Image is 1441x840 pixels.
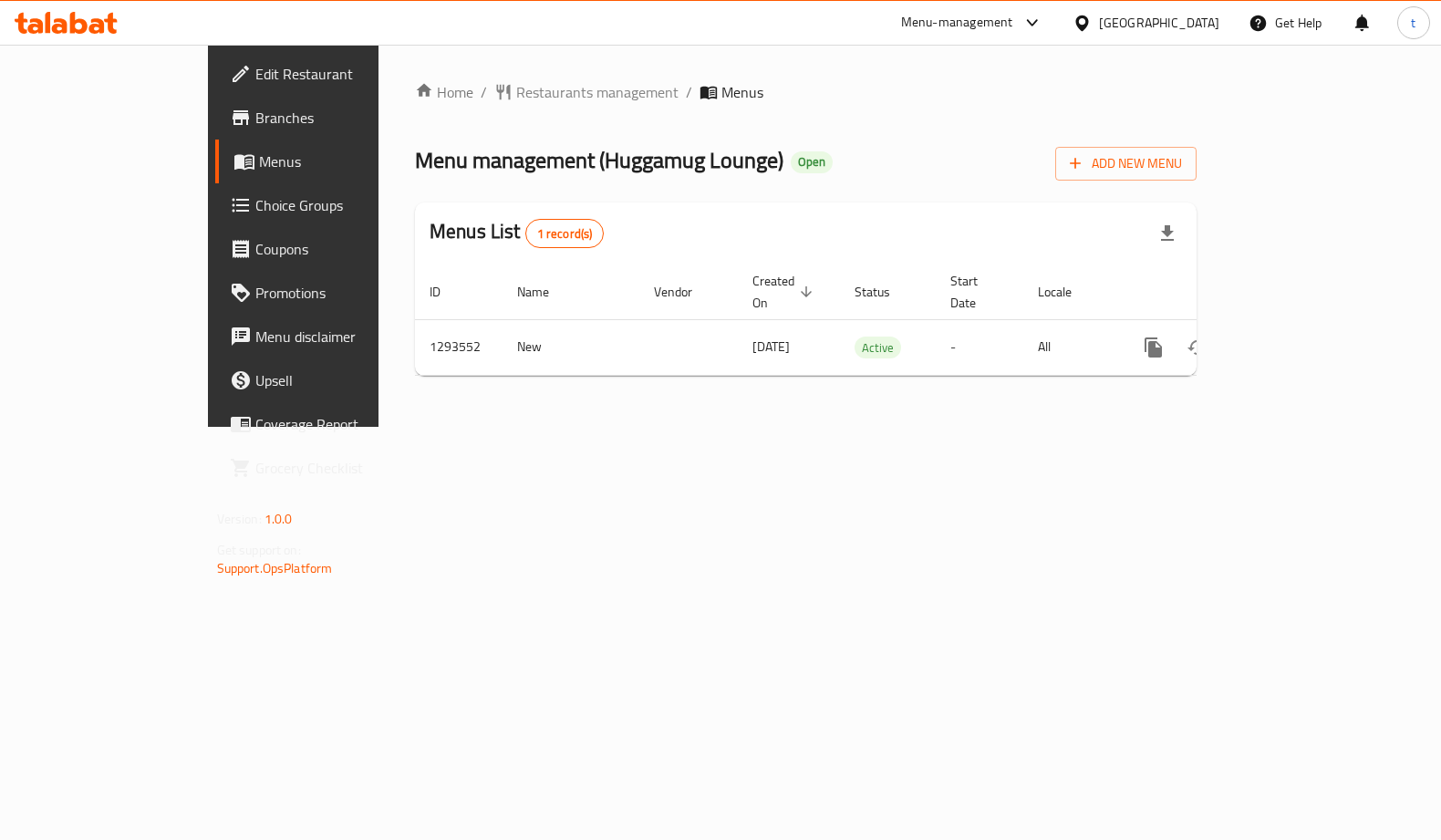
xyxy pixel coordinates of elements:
[255,238,434,260] span: Coupons
[1023,319,1117,375] td: All
[752,270,818,314] span: Created On
[1411,13,1415,33] span: t
[654,281,716,303] span: Vendor
[415,81,1197,103] nav: breadcrumb
[1132,326,1176,369] button: more
[215,140,449,183] a: Menus
[526,225,604,243] span: 1 record(s)
[255,413,434,435] span: Coverage Report
[215,271,449,315] a: Promotions
[1055,147,1197,181] button: Add New Menu
[901,12,1013,34] div: Menu-management
[415,264,1322,376] table: enhanced table
[855,337,901,358] div: Active
[1038,281,1095,303] span: Locale
[1099,13,1219,33] div: [GEOGRAPHIC_DATA]
[255,326,434,347] span: Menu disclaimer
[936,319,1023,375] td: -
[255,63,434,85] span: Edit Restaurant
[791,151,833,173] div: Open
[415,140,783,181] span: Menu management ( Huggamug Lounge )
[215,183,449,227] a: Choice Groups
[264,507,293,531] span: 1.0.0
[950,270,1001,314] span: Start Date
[517,281,573,303] span: Name
[215,315,449,358] a: Menu disclaimer
[215,358,449,402] a: Upsell
[259,150,434,172] span: Menus
[791,154,833,170] span: Open
[255,107,434,129] span: Branches
[1070,152,1182,175] span: Add New Menu
[855,281,914,303] span: Status
[430,218,604,248] h2: Menus List
[217,556,333,580] a: Support.OpsPlatform
[481,81,487,103] li: /
[855,337,901,358] span: Active
[215,96,449,140] a: Branches
[215,52,449,96] a: Edit Restaurant
[503,319,639,375] td: New
[217,538,301,562] span: Get support on:
[1146,212,1189,255] div: Export file
[255,457,434,479] span: Grocery Checklist
[721,81,763,103] span: Menus
[215,446,449,490] a: Grocery Checklist
[215,227,449,271] a: Coupons
[255,194,434,216] span: Choice Groups
[430,281,464,303] span: ID
[494,81,679,103] a: Restaurants management
[1117,264,1322,320] th: Actions
[255,282,434,304] span: Promotions
[752,335,790,358] span: [DATE]
[217,507,262,531] span: Version:
[215,402,449,446] a: Coverage Report
[1176,326,1219,369] button: Change Status
[255,369,434,391] span: Upsell
[525,219,605,248] div: Total records count
[686,81,692,103] li: /
[415,319,503,375] td: 1293552
[516,81,679,103] span: Restaurants management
